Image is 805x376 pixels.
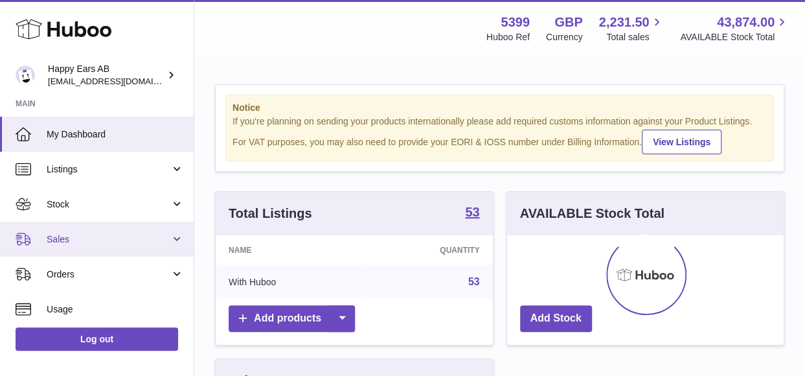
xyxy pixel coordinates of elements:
[47,128,184,141] span: My Dashboard
[47,268,170,281] span: Orders
[465,206,479,221] a: 53
[48,76,190,86] span: [EMAIL_ADDRESS][DOMAIN_NAME]
[16,65,35,85] img: 3pl@happyearsearplugs.com
[47,198,170,211] span: Stock
[680,14,789,43] a: 43,874.00 AVAILABLE Stock Total
[606,31,664,43] span: Total sales
[229,305,355,332] a: Add products
[47,233,170,246] span: Sales
[486,31,530,43] div: Huboo Ref
[520,205,664,222] h3: AVAILABLE Stock Total
[48,63,164,88] div: Happy Ears AB
[362,235,493,265] th: Quantity
[642,130,721,154] a: View Listings
[465,206,479,218] strong: 53
[520,305,592,332] a: Add Stock
[599,14,664,43] a: 2,231.50 Total sales
[717,14,775,31] span: 43,874.00
[216,265,362,299] td: With Huboo
[501,14,530,31] strong: 5399
[216,235,362,265] th: Name
[16,327,178,351] a: Log out
[229,205,312,222] h3: Total Listings
[546,31,583,43] div: Currency
[468,276,480,287] a: 53
[680,31,789,43] span: AVAILABLE Stock Total
[232,115,767,154] div: If you're planning on sending your products internationally please add required customs informati...
[599,14,650,31] span: 2,231.50
[47,163,170,176] span: Listings
[554,14,582,31] strong: GBP
[232,102,767,114] strong: Notice
[47,303,184,316] span: Usage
